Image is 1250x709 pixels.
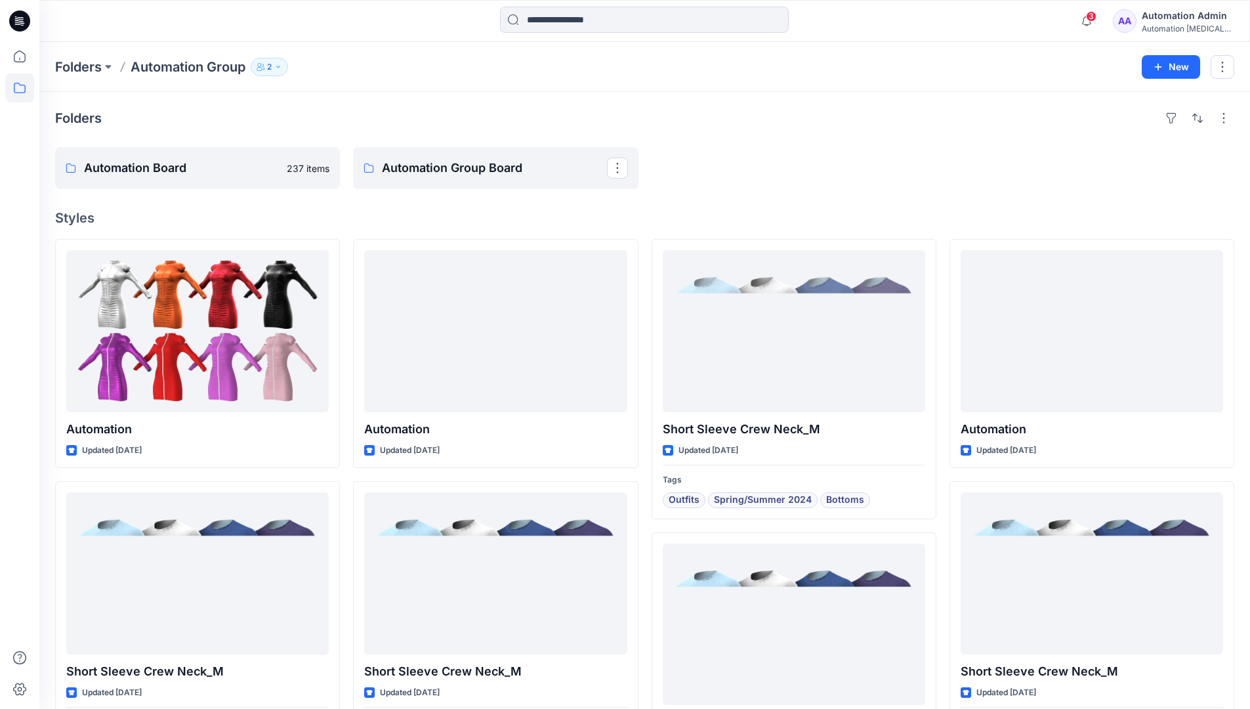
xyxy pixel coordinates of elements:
p: Short Sleeve Crew Neck_M [961,662,1223,681]
a: Folders [55,58,102,76]
p: Short Sleeve Crew Neck_M [66,662,329,681]
h4: Folders [55,110,102,126]
a: Automation [66,250,329,412]
a: Automation [364,250,627,412]
p: Updated [DATE] [678,444,738,458]
a: Short Sleeve Crew Neck_M [663,544,925,706]
a: Automation Group Board [353,147,638,189]
a: Short Sleeve Crew Neck_M [364,492,627,655]
h4: Styles [55,210,1234,226]
p: Updated [DATE] [82,686,142,700]
p: Updated [DATE] [976,444,1036,458]
p: Updated [DATE] [380,444,440,458]
p: Automation Group Board [382,159,606,177]
span: Outfits [669,492,699,508]
a: Short Sleeve Crew Neck_M [66,492,329,655]
span: 3 [1086,11,1096,22]
p: Automation Board [84,159,279,177]
span: Bottoms [826,492,864,508]
p: Automation [364,420,627,439]
span: Spring/Summer 2024 [714,492,812,508]
p: Automation Group [131,58,245,76]
button: 2 [251,58,288,76]
a: Automation [961,250,1223,412]
p: Short Sleeve Crew Neck_M [364,662,627,681]
p: Tags [663,473,925,487]
div: AA [1113,9,1136,33]
div: Automation [MEDICAL_DATA]... [1142,24,1234,33]
p: Automation [66,420,329,439]
p: Updated [DATE] [976,686,1036,700]
p: Automation [961,420,1223,439]
p: 2 [267,60,272,74]
p: Short Sleeve Crew Neck_M [663,420,925,439]
p: Updated [DATE] [380,686,440,700]
p: Updated [DATE] [82,444,142,458]
a: Automation Board237 items [55,147,340,189]
a: Short Sleeve Crew Neck_M [961,492,1223,655]
div: Automation Admin [1142,8,1234,24]
button: New [1142,55,1200,79]
a: Short Sleeve Crew Neck_M [663,250,925,412]
p: 237 items [287,161,329,175]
